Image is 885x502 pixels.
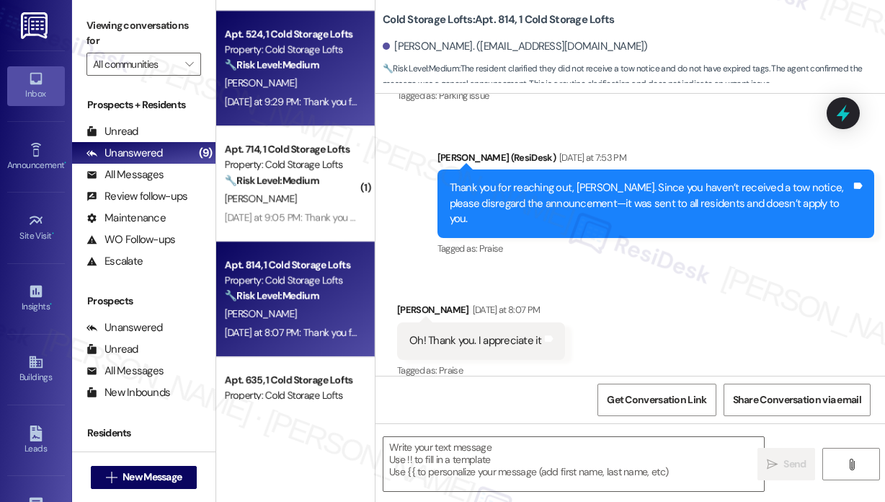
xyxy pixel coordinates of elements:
div: All Messages [86,167,164,182]
span: Parking issue [439,89,489,102]
button: Get Conversation Link [597,384,716,416]
div: Tagged as: [397,360,565,381]
a: Leads [7,421,65,460]
span: • [50,299,52,309]
div: Prospects + Residents [72,97,215,113]
button: Send [757,448,815,480]
span: Share Conversation via email [733,392,861,408]
div: (9) [195,142,215,164]
strong: 🔧 Risk Level: Medium [225,289,319,302]
span: : The resident clarified they did not receive a tow notice and do not have expired tags. The agen... [383,61,885,92]
div: Prospects [72,294,215,309]
div: Apt. 714, 1 Cold Storage Lofts [225,142,358,157]
div: Unread [86,124,138,139]
strong: 🔧 Risk Level: Medium [383,63,459,74]
div: Property: Cold Storage Lofts [225,273,358,288]
div: New Inbounds [86,385,170,400]
div: [PERSON_NAME] (ResiDesk) [437,150,874,170]
a: Site Visit • [7,208,65,247]
div: Apt. 524, 1 Cold Storage Lofts [225,27,358,42]
span: Send [783,457,806,472]
span: Praise [479,242,503,255]
button: Share Conversation via email [724,384,871,416]
span: [PERSON_NAME] [225,307,297,320]
strong: 🔧 Risk Level: Medium [225,174,319,187]
div: Property: Cold Storage Lofts [225,42,358,57]
div: Oh! Thank you. I appreciate it [409,333,542,348]
div: Unread [86,342,138,357]
img: ResiDesk Logo [21,12,50,39]
div: All Messages [86,364,164,379]
i:  [846,459,857,470]
div: Apt. 814, 1 Cold Storage Lofts [225,257,358,273]
span: [PERSON_NAME] [225,76,297,89]
button: New Message [91,466,197,489]
input: All communities [93,53,178,76]
div: WO Follow-ups [86,232,175,247]
div: Tagged as: [397,85,651,106]
i:  [185,58,193,70]
div: [DATE] at 8:07 PM [469,302,541,317]
div: Apt. 635, 1 Cold Storage Lofts [225,373,358,388]
strong: 🔧 Risk Level: Medium [225,58,319,71]
div: Property: Cold Storage Lofts [225,388,358,403]
span: Get Conversation Link [607,392,706,408]
div: Unanswered [86,320,163,335]
div: Maintenance [86,211,166,226]
div: [PERSON_NAME]. ([EMAIL_ADDRESS][DOMAIN_NAME]) [383,39,648,54]
span: [PERSON_NAME] [225,192,297,205]
div: Unanswered [86,146,163,161]
b: Cold Storage Lofts: Apt. 814, 1 Cold Storage Lofts [383,12,614,27]
a: Buildings [7,350,65,389]
span: • [64,158,66,168]
div: [DATE] at 7:53 PM [556,150,626,165]
div: Escalate [86,254,143,269]
span: • [52,229,54,239]
div: Review follow-ups [86,189,187,204]
span: Praise [439,364,463,376]
div: [PERSON_NAME] [397,302,565,322]
div: Property: Cold Storage Lofts [225,157,358,172]
label: Viewing conversations for [86,14,201,53]
div: Tagged as: [437,238,874,259]
i:  [767,459,778,470]
div: Residents [72,426,215,441]
a: Insights • [7,279,65,318]
span: New Message [123,470,182,485]
i:  [106,472,117,483]
div: Thank you for reaching out, [PERSON_NAME]. Since you haven’t received a tow notice, please disreg... [450,180,851,226]
a: Inbox [7,66,65,105]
